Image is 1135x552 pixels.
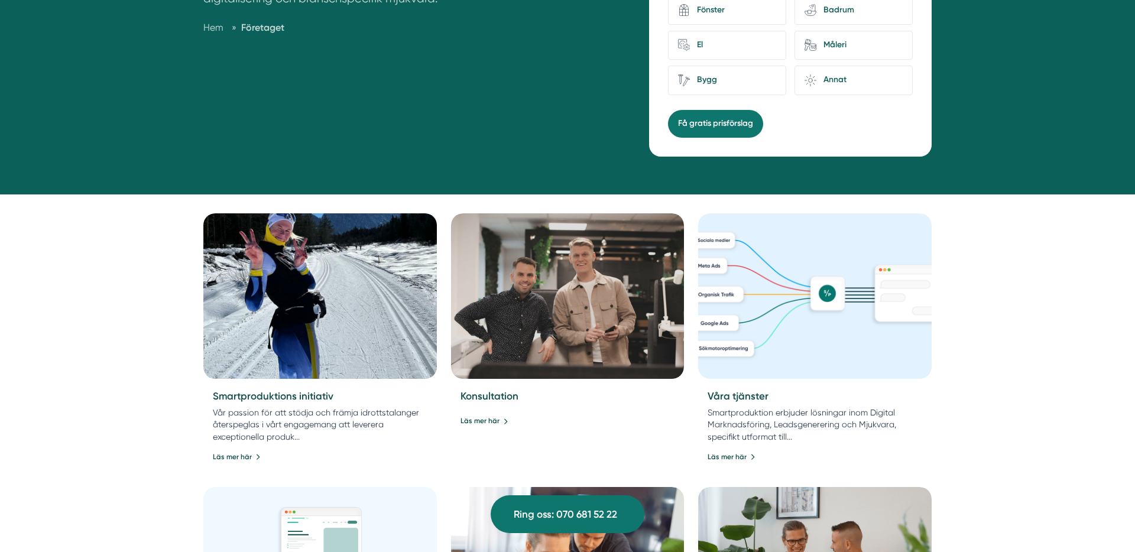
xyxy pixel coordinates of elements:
a: Läs mer här [213,452,261,463]
button: Få gratis prisförslag [668,110,763,137]
img: Smartproduktions initiativ [197,209,442,383]
a: Ring oss: 070 681 52 22 [491,495,644,533]
nav: Breadcrumb [203,20,621,35]
p: Vår passion för att stödja och främja idrottstalanger återspeglas i vårt engagemang att leverera ... [213,407,427,442]
span: » [232,20,236,35]
a: Läs mer här [461,415,508,427]
a: Smartproduktions initiativ [213,390,333,402]
p: Smartproduktion erbjuder lösningar inom Digital Marknadsföring, Leadsgenerering och Mjukvara, spe... [708,407,922,442]
span: Ring oss: 070 681 52 22 [514,506,617,522]
a: Smartproduktions initiativ [203,213,437,379]
img: Konsultation [451,213,685,379]
img: Våra tjänster [698,213,932,379]
a: Företaget [241,22,284,33]
a: Hem [203,22,223,33]
a: Läs mer här [708,452,755,463]
a: Våra tjänster [708,390,768,402]
a: Konsultation [461,390,518,402]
